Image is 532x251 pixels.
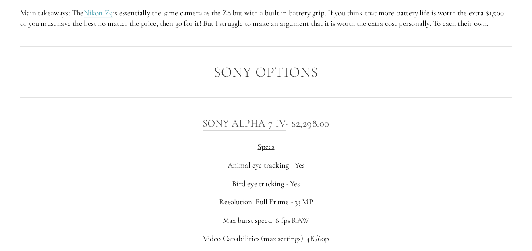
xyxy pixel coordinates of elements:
p: Max burst speed: 6 fps RAW [20,215,512,226]
p: Animal eye tracking - Yes [20,160,512,171]
p: Video Capabilities (max settings): 4K/60p [20,233,512,244]
h3: - $2,298.00 [20,115,512,131]
p: Main takeaways: The is essentially the same camera as the Z8 but with a built in battery grip. If... [20,8,512,29]
span: Specs [258,142,275,151]
a: Nikon Z9 [84,8,113,18]
p: Bird eye tracking - Yes [20,178,512,189]
a: Sony Alpha 7 IV [203,117,286,130]
h2: Sony Options [20,64,512,80]
p: Resolution: Full Frame - 33 MP [20,197,512,207]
